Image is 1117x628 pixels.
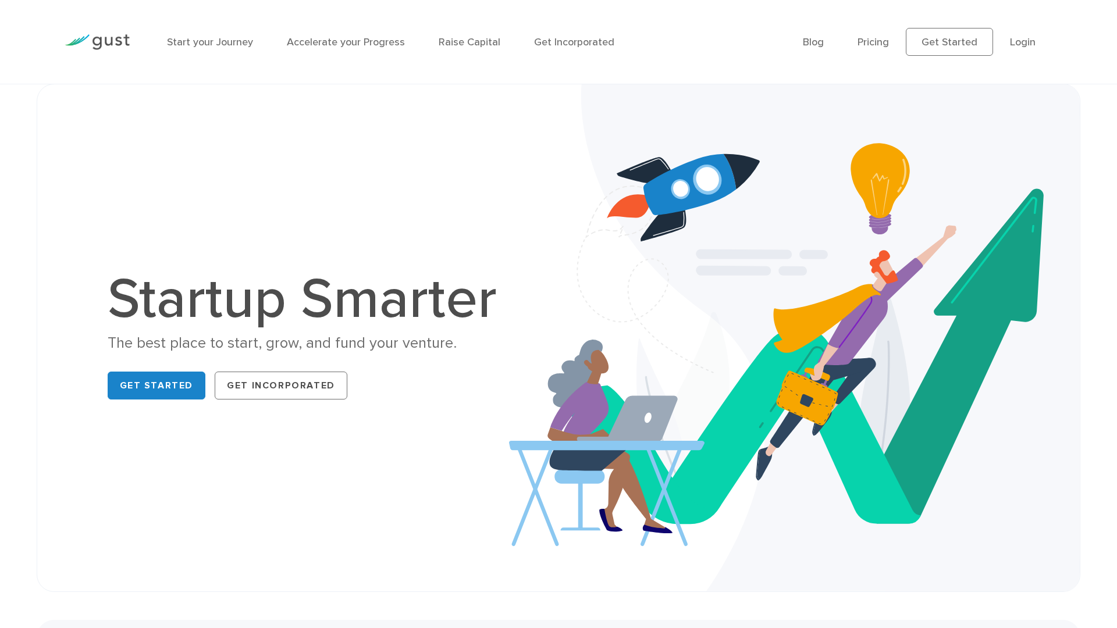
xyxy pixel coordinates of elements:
a: Blog [803,36,824,48]
a: Accelerate your Progress [287,36,405,48]
a: Pricing [858,36,889,48]
img: Startup Smarter Hero [509,84,1080,591]
h1: Startup Smarter [108,272,509,327]
a: Get Incorporated [534,36,614,48]
a: Get Started [906,28,993,56]
div: The best place to start, grow, and fund your venture. [108,333,509,354]
img: Gust Logo [65,34,130,50]
a: Get Started [108,372,206,399]
a: Login [1010,36,1036,48]
a: Raise Capital [439,36,500,48]
a: Get Incorporated [215,372,347,399]
a: Start your Journey [167,36,253,48]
